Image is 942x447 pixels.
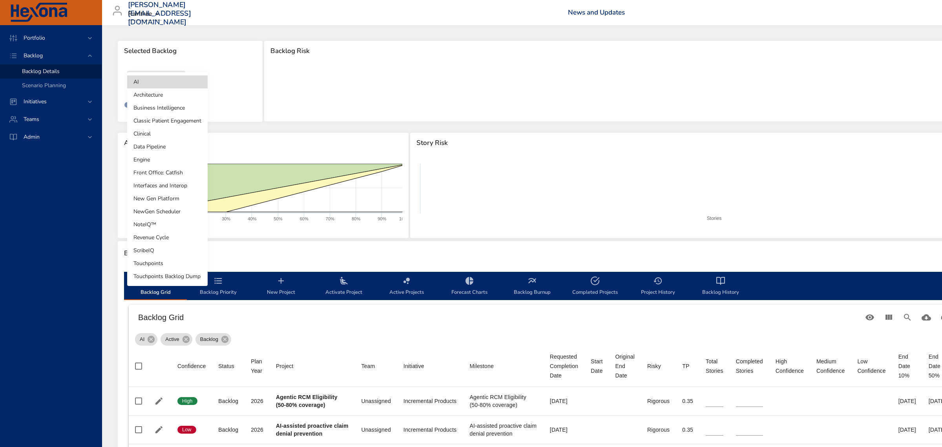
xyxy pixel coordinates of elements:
[127,101,208,114] li: Business Intelligence
[127,75,208,88] li: AI
[127,218,208,231] li: NoteIQ™
[127,88,208,101] li: Architecture
[127,153,208,166] li: Engine
[127,257,208,270] li: Touchpoints
[127,231,208,244] li: Revenue Cycle
[127,127,208,140] li: Clinical
[127,166,208,179] li: Front Office: Catfish
[127,179,208,192] li: Interfaces and Interop
[127,140,208,153] li: Data Pipeline
[127,270,208,283] li: Touchpoints Backlog Dump
[127,244,208,257] li: ScribeIQ
[127,114,208,127] li: Classic Patient Engagement
[127,205,208,218] li: NewGen Scheduler
[127,192,208,205] li: New Gen Platform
